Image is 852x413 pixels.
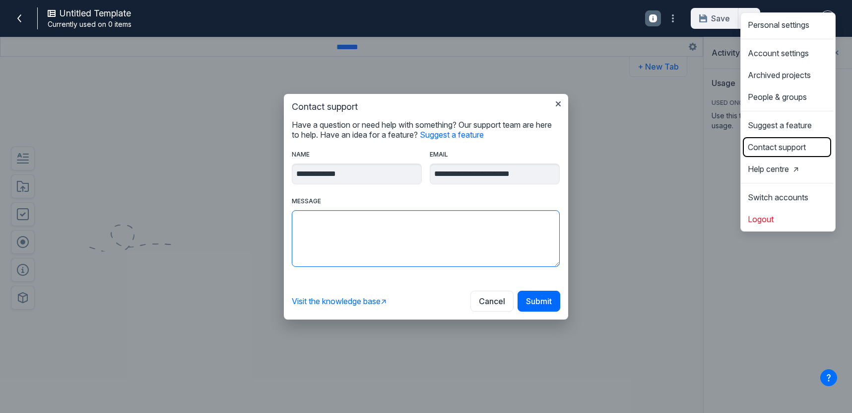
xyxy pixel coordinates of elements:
[11,10,27,26] a: Back
[748,143,806,151] span: Contact support
[470,291,514,312] button: Cancel
[381,296,387,306] span: in a new tab
[744,211,830,227] a: Logout
[744,67,830,83] a: Archived projects
[292,296,387,306] a: Visit the knowledge basein a new tab
[744,139,830,155] button: Contact support
[820,10,836,26] summary: View profile menu
[518,291,560,312] button: Submit
[748,193,808,201] span: Switch accounts
[748,93,807,101] span: People & groups
[60,8,131,18] span: Untitled Template
[748,215,774,223] span: Logout
[292,120,560,140] p: Have a question or need help with something? Our support team are here to help. Have an idea for ...
[748,121,812,129] span: Suggest a feature
[420,130,484,140] button: Suggest a feature
[744,89,830,105] a: People & groups
[748,71,811,79] span: Archived projects
[48,19,351,29] div: Currently used on 0 items
[744,45,830,61] a: Account settings
[284,148,568,283] iframe: Contact support form
[665,10,681,26] button: Template dropdown
[744,189,830,205] a: Switch accounts
[292,102,560,112] p: Contact support
[744,117,830,133] button: Suggest a feature
[744,17,830,33] a: Personal settings
[748,165,799,173] span: Help centre
[748,49,809,57] span: Account settings
[748,21,809,29] span: Personal settings
[793,165,799,173] span: in a new tab
[770,10,786,26] a: Setup guide
[744,161,830,177] a: Help centre in a new tab
[800,10,816,26] button: Toggle the notification sidebar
